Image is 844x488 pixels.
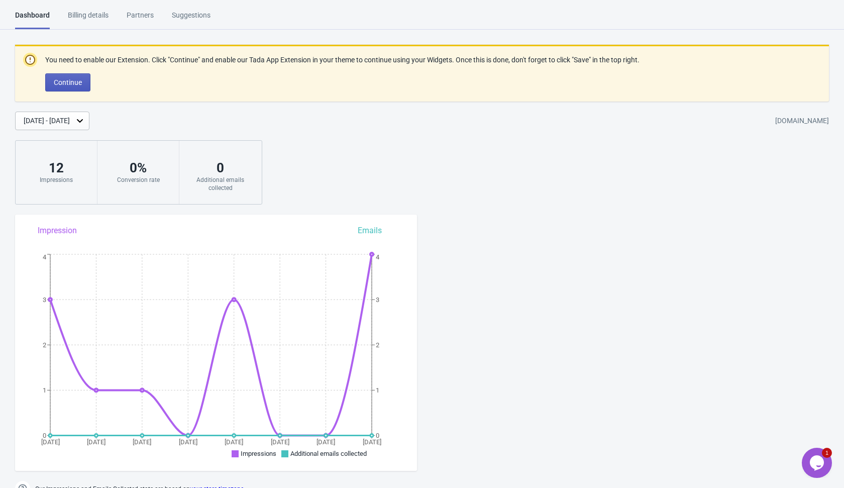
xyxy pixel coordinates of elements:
[376,341,379,349] tspan: 2
[172,10,210,28] div: Suggestions
[43,341,46,349] tspan: 2
[376,432,379,439] tspan: 0
[189,160,251,176] div: 0
[802,448,834,478] iframe: chat widget
[225,438,243,446] tspan: [DATE]
[189,176,251,192] div: Additional emails collected
[127,10,154,28] div: Partners
[45,73,90,91] button: Continue
[54,78,82,86] span: Continue
[179,438,197,446] tspan: [DATE]
[45,55,640,65] p: You need to enable our Extension. Click "Continue" and enable our Tada App Extension in your them...
[363,438,381,446] tspan: [DATE]
[376,253,380,261] tspan: 4
[43,296,46,304] tspan: 3
[108,160,169,176] div: 0 %
[43,253,47,261] tspan: 4
[15,10,50,29] div: Dashboard
[133,438,151,446] tspan: [DATE]
[24,116,70,126] div: [DATE] - [DATE]
[316,438,335,446] tspan: [DATE]
[43,432,46,439] tspan: 0
[271,438,289,446] tspan: [DATE]
[241,450,276,457] span: Impressions
[68,10,109,28] div: Billing details
[108,176,169,184] div: Conversion rate
[290,450,367,457] span: Additional emails collected
[26,160,87,176] div: 12
[376,386,379,394] tspan: 1
[43,386,46,394] tspan: 1
[41,438,60,446] tspan: [DATE]
[376,296,379,304] tspan: 3
[87,438,105,446] tspan: [DATE]
[775,112,829,130] div: [DOMAIN_NAME]
[26,176,87,184] div: Impressions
